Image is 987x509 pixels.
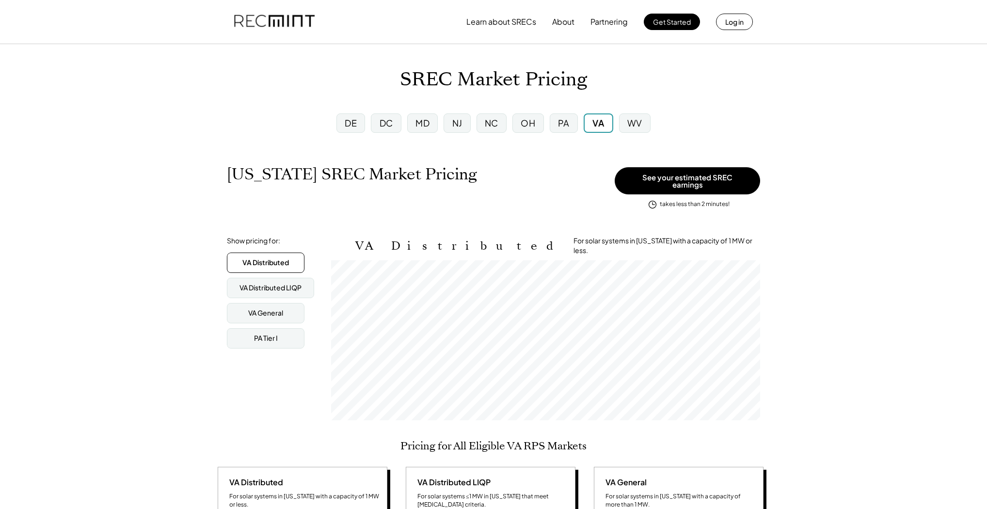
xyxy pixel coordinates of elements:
[400,440,587,452] h2: Pricing for All Eligible VA RPS Markets
[590,12,628,32] button: Partnering
[227,236,280,246] div: Show pricing for:
[380,117,393,129] div: DC
[227,165,477,184] h1: [US_STATE] SREC Market Pricing
[225,477,283,488] div: VA Distributed
[485,117,498,129] div: NC
[627,117,642,129] div: WV
[239,283,302,293] div: VA Distributed LIQP
[452,117,462,129] div: NJ
[605,493,756,509] div: For solar systems in [US_STATE] with a capacity of more than 1 MW.
[417,493,568,509] div: For solar systems ≤1 MW in [US_STATE] that meet [MEDICAL_DATA] criteria.
[602,477,647,488] div: VA General
[716,14,753,30] button: Log in
[552,12,574,32] button: About
[558,117,570,129] div: PA
[573,236,760,255] div: For solar systems in [US_STATE] with a capacity of 1 MW or less.
[521,117,535,129] div: OH
[660,200,730,208] div: takes less than 2 minutes!
[254,334,278,343] div: PA Tier I
[644,14,700,30] button: Get Started
[400,68,587,91] h1: SREC Market Pricing
[466,12,536,32] button: Learn about SRECs
[592,117,604,129] div: VA
[345,117,357,129] div: DE
[355,239,559,253] h2: VA Distributed
[229,493,380,509] div: For solar systems in [US_STATE] with a capacity of 1 MW or less.
[242,258,289,268] div: VA Distributed
[248,308,283,318] div: VA General
[234,5,315,38] img: recmint-logotype%403x.png
[414,477,491,488] div: VA Distributed LIQP
[615,167,760,194] button: See your estimated SREC earnings
[415,117,430,129] div: MD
